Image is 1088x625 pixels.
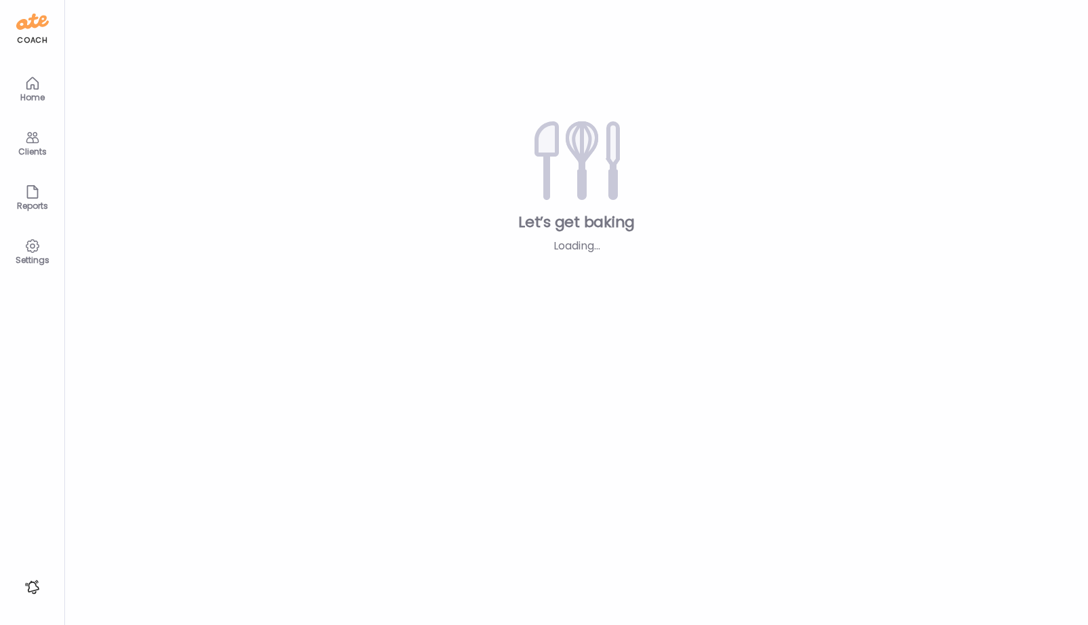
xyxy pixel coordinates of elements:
[482,238,671,254] div: Loading...
[17,35,47,46] div: coach
[8,201,57,210] div: Reports
[16,11,49,33] img: ate
[8,256,57,264] div: Settings
[8,93,57,102] div: Home
[8,147,57,156] div: Clients
[87,212,1066,233] div: Let’s get baking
